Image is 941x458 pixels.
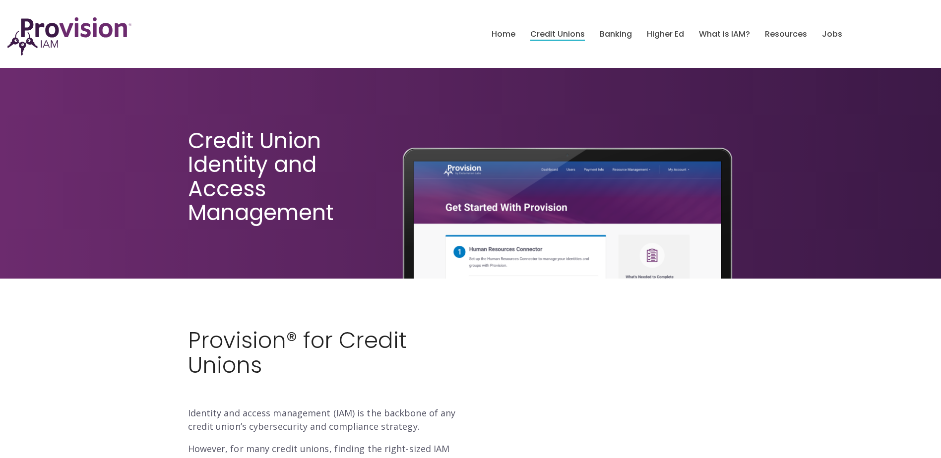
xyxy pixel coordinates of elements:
a: Jobs [822,26,842,43]
h2: Provision® for Credit Unions [188,328,463,402]
a: Resources [765,26,807,43]
a: What is IAM? [699,26,750,43]
nav: menu [484,18,850,50]
a: Home [492,26,515,43]
a: Banking [600,26,632,43]
span: Credit Union Identity and Access Management [188,125,333,228]
a: Credit Unions [530,26,585,43]
img: ProvisionIAM-Logo-Purple [7,17,131,56]
a: Higher Ed [647,26,684,43]
p: Identity and access management (IAM) is the backbone of any credit union’s cybersecurity and comp... [188,406,463,433]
